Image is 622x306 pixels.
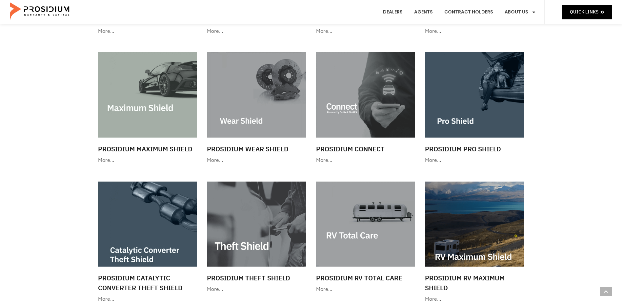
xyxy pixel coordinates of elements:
[425,295,524,304] div: More…
[316,27,415,36] div: More…
[316,144,415,154] h3: Prosidium Connect
[207,27,306,36] div: More…
[207,156,306,165] div: More…
[207,273,306,283] h3: Prosidium Theft Shield
[98,27,197,36] div: More…
[95,49,201,168] a: Prosidium Maximum Shield More…
[316,273,415,283] h3: Prosidium RV Total Care
[316,285,415,294] div: More…
[422,49,528,168] a: Prosidium Pro Shield More…
[425,27,524,36] div: More…
[204,178,310,297] a: Prosidium Theft Shield More…
[98,273,197,293] h3: Prosidium Catalytic Converter Theft Shield
[313,178,419,297] a: Prosidium RV Total Care More…
[98,156,197,165] div: More…
[425,273,524,293] h3: Prosidium RV Maximum Shield
[425,144,524,154] h3: Prosidium Pro Shield
[207,285,306,294] div: More…
[425,156,524,165] div: More…
[316,156,415,165] div: More…
[98,144,197,154] h3: Prosidium Maximum Shield
[204,49,310,168] a: Prosidium Wear Shield More…
[570,8,598,16] span: Quick Links
[98,295,197,304] div: More…
[562,5,612,19] a: Quick Links
[207,144,306,154] h3: Prosidium Wear Shield
[313,49,419,168] a: Prosidium Connect More…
